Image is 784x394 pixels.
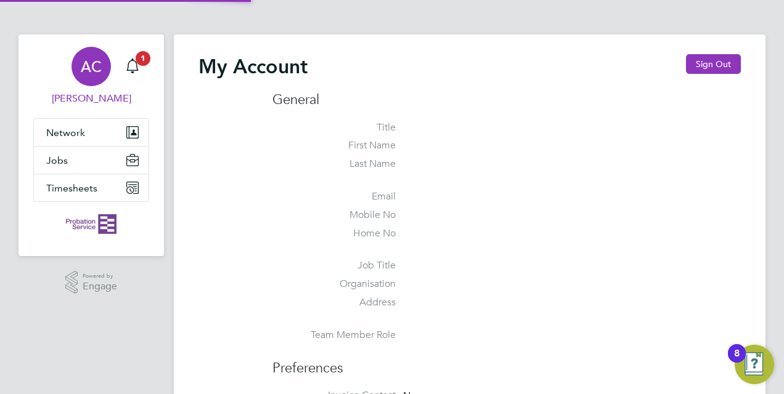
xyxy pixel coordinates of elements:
[18,34,164,256] nav: Main navigation
[198,54,308,79] h2: My Account
[34,119,149,146] button: Network
[272,347,741,377] h3: Preferences
[46,127,85,139] span: Network
[272,91,741,109] h3: General
[735,345,774,384] button: Open Resource Center, 8 new notifications
[34,147,149,174] button: Jobs
[734,353,740,369] div: 8
[272,329,396,342] label: Team Member Role
[686,54,741,74] button: Sign Out
[272,209,396,222] label: Mobile No
[120,47,145,86] a: 1
[83,281,117,292] span: Engage
[34,174,149,201] button: Timesheets
[272,296,396,309] label: Address
[33,91,149,106] span: Amina Campbell
[272,278,396,291] label: Organisation
[272,158,396,171] label: Last Name
[136,51,150,66] span: 1
[33,47,149,106] a: AC[PERSON_NAME]
[83,271,117,281] span: Powered by
[272,227,396,240] label: Home No
[65,271,118,294] a: Powered byEngage
[272,139,396,152] label: First Name
[66,214,116,234] img: probationservice-logo-retina.png
[33,214,149,234] a: Go to home page
[272,190,396,203] label: Email
[272,259,396,272] label: Job Title
[81,58,102,74] span: AC
[272,121,396,134] label: Title
[46,155,68,166] span: Jobs
[46,182,97,194] span: Timesheets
